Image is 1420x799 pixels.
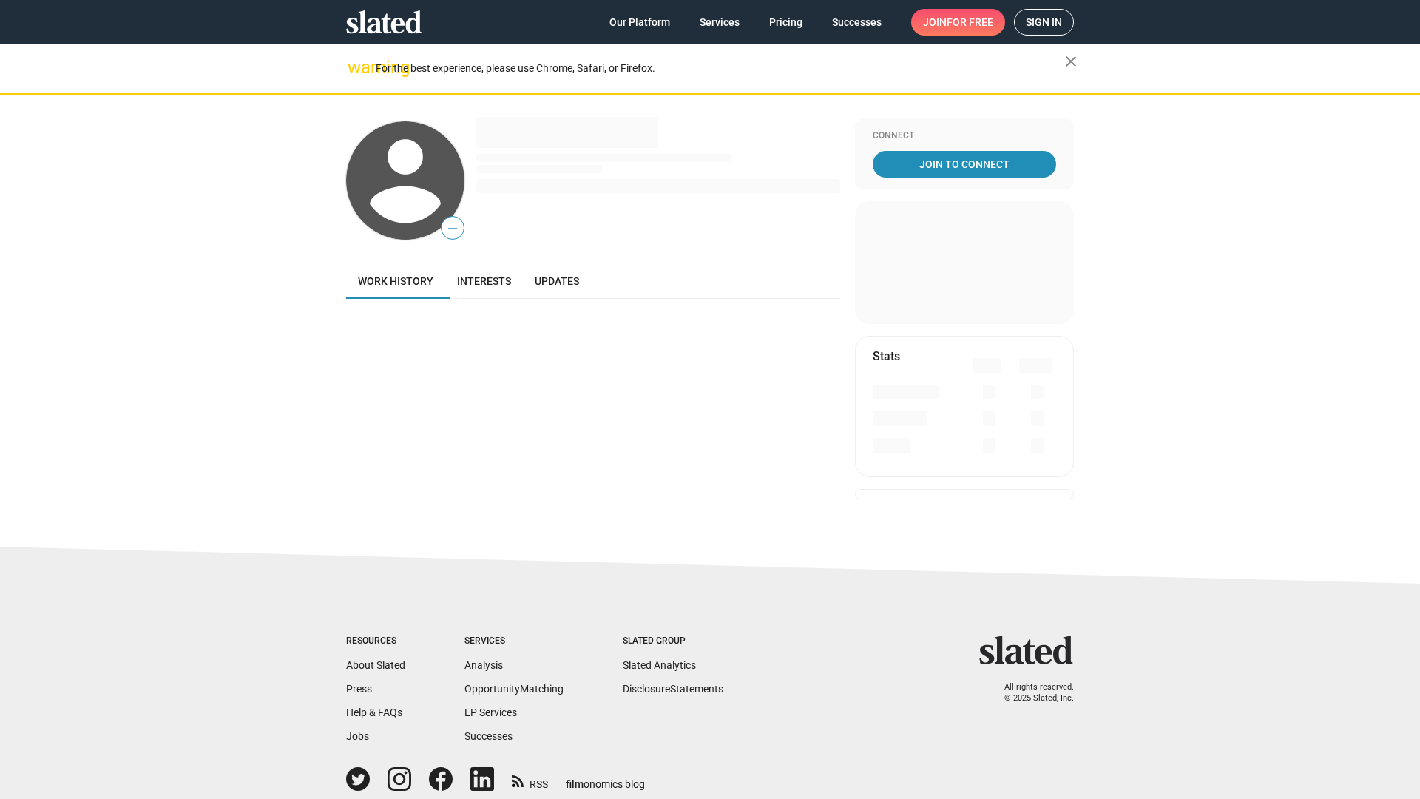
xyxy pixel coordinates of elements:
a: Updates [523,263,591,299]
span: Pricing [769,9,802,36]
a: Jobs [346,730,369,742]
a: Interests [445,263,523,299]
span: Join [923,9,993,36]
span: Services [700,9,740,36]
span: Successes [832,9,882,36]
a: Joinfor free [911,9,1005,36]
span: Updates [535,275,579,287]
a: Analysis [464,659,503,671]
div: Services [464,636,564,647]
a: Press [346,683,372,695]
a: Work history [346,263,445,299]
mat-icon: close [1062,53,1080,70]
span: Our Platform [609,9,670,36]
mat-icon: warning [348,58,365,76]
div: Slated Group [623,636,723,647]
div: Connect [873,130,1056,142]
a: About Slated [346,659,405,671]
a: Join To Connect [873,151,1056,178]
a: Sign in [1014,9,1074,36]
span: film [566,778,584,790]
a: Help & FAQs [346,707,402,718]
a: Successes [820,9,893,36]
a: Services [688,9,751,36]
mat-card-title: Stats [873,348,900,364]
a: EP Services [464,707,517,718]
a: Slated Analytics [623,659,696,671]
a: RSS [512,769,548,792]
span: Join To Connect [876,151,1053,178]
p: All rights reserved. © 2025 Slated, Inc. [989,682,1074,704]
div: For the best experience, please use Chrome, Safari, or Firefox. [376,58,1065,78]
span: Sign in [1026,10,1062,35]
a: filmonomics blog [566,766,645,792]
div: Resources [346,636,405,647]
a: OpportunityMatching [464,683,564,695]
span: for free [947,9,993,36]
span: Work history [358,275,433,287]
span: Interests [457,275,511,287]
a: DisclosureStatements [623,683,723,695]
span: — [442,219,464,238]
a: Pricing [757,9,814,36]
a: Our Platform [598,9,682,36]
a: Successes [464,730,513,742]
